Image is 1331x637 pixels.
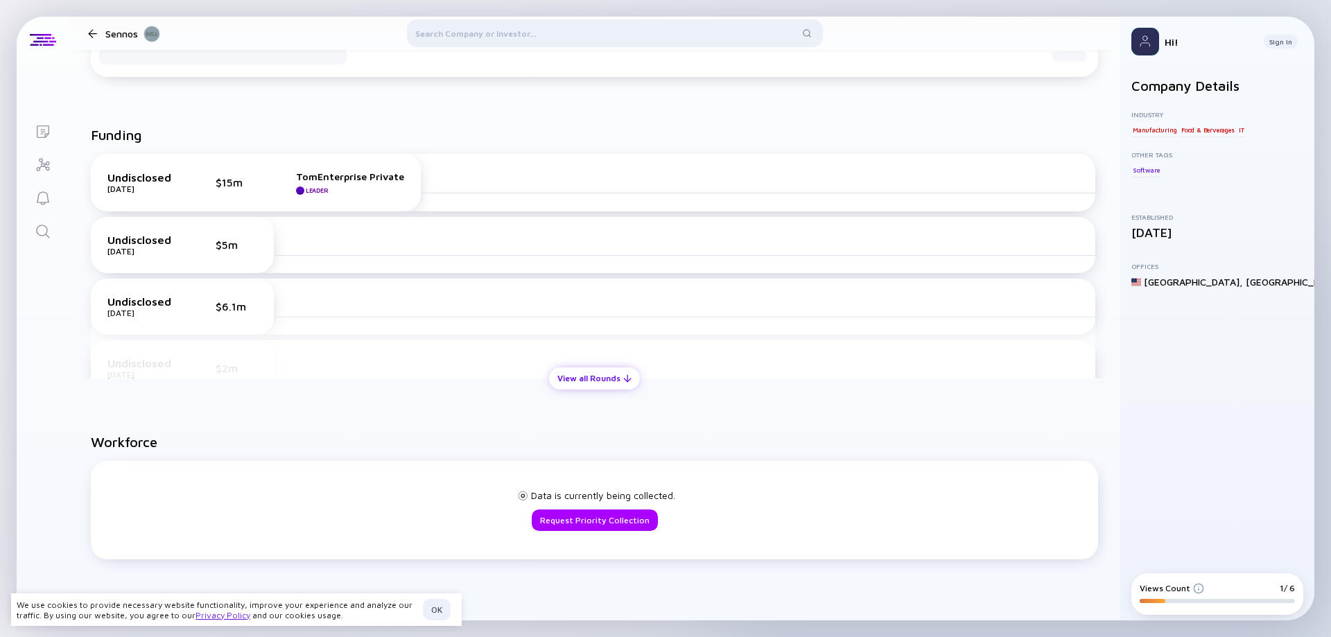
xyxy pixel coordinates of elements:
h2: Workforce [91,434,1098,450]
div: Food & Berverages [1180,123,1236,137]
a: Search [17,213,69,247]
div: Software [1131,163,1160,177]
div: [DATE] [107,184,177,194]
button: Sign In [1264,35,1298,49]
div: $5m [216,238,257,251]
div: $6.1m [216,300,257,313]
div: Sennos [105,25,160,42]
img: Profile Picture [1131,28,1159,55]
div: IT [1237,123,1246,137]
div: Manufacturing [1131,123,1178,137]
div: TomEnterprise Private [296,171,404,182]
div: [DATE] [107,246,177,256]
div: Undisclosed [107,295,177,308]
div: [DATE] [1131,225,1303,240]
img: Loading [514,487,531,504]
a: Reminders [17,180,69,213]
div: [DATE] [107,308,177,318]
div: $15m [216,176,257,189]
h2: Company Details [1131,78,1303,94]
div: Leader [306,186,328,194]
a: Lists [17,114,69,147]
div: Data is currently being collected. [514,487,675,504]
div: [GEOGRAPHIC_DATA] , [1144,276,1243,288]
div: Industry [1131,110,1303,119]
div: We use cookies to provide necessary website functionality, improve your experience and analyze ou... [17,600,417,620]
a: Privacy Policy [195,610,250,620]
div: 1/ 6 [1280,583,1295,593]
div: Offices [1131,262,1303,270]
a: TomEnterprise PrivateLeader [296,171,404,195]
div: Other Tags [1131,150,1303,159]
button: View all Rounds [549,367,640,390]
div: Hi! [1165,36,1253,48]
img: United States Flag [1131,277,1141,287]
button: OK [423,599,451,620]
h2: Funding [91,127,142,143]
button: Request Priority Collection [532,509,658,531]
a: Investor Map [17,147,69,180]
div: Views Count [1140,583,1204,593]
div: Undisclosed [107,171,177,184]
div: Established [1131,213,1303,221]
div: Undisclosed [107,234,177,246]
